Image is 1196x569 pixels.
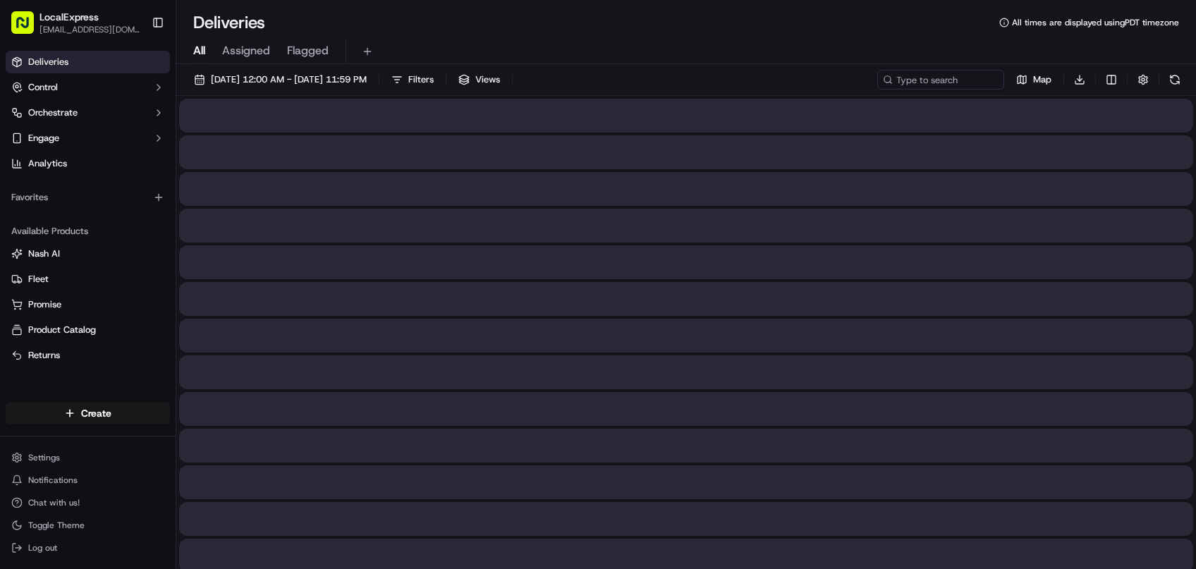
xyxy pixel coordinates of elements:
[28,520,85,531] span: Toggle Theme
[6,243,170,265] button: Nash AI
[28,157,67,170] span: Analytics
[28,452,60,463] span: Settings
[28,475,78,486] span: Notifications
[6,293,170,316] button: Promise
[28,132,59,145] span: Engage
[1010,70,1058,90] button: Map
[11,273,164,286] a: Fleet
[39,24,140,35] button: [EMAIL_ADDRESS][DOMAIN_NAME]
[81,406,111,420] span: Create
[193,42,205,59] span: All
[6,493,170,513] button: Chat with us!
[287,42,329,59] span: Flagged
[222,42,270,59] span: Assigned
[6,344,170,367] button: Returns
[1165,70,1185,90] button: Refresh
[6,6,146,39] button: LocalExpress[EMAIL_ADDRESS][DOMAIN_NAME]
[408,73,434,86] span: Filters
[6,51,170,73] a: Deliveries
[6,186,170,209] div: Favorites
[1033,73,1051,86] span: Map
[6,319,170,341] button: Product Catalog
[28,56,68,68] span: Deliveries
[211,73,367,86] span: [DATE] 12:00 AM - [DATE] 11:59 PM
[193,11,265,34] h1: Deliveries
[475,73,500,86] span: Views
[6,538,170,558] button: Log out
[385,70,440,90] button: Filters
[6,515,170,535] button: Toggle Theme
[11,324,164,336] a: Product Catalog
[6,127,170,149] button: Engage
[28,273,49,286] span: Fleet
[28,298,61,311] span: Promise
[28,81,58,94] span: Control
[6,470,170,490] button: Notifications
[28,324,96,336] span: Product Catalog
[6,102,170,124] button: Orchestrate
[28,106,78,119] span: Orchestrate
[6,152,170,175] a: Analytics
[1012,17,1179,28] span: All times are displayed using PDT timezone
[28,497,80,508] span: Chat with us!
[6,402,170,424] button: Create
[452,70,506,90] button: Views
[6,220,170,243] div: Available Products
[39,10,99,24] button: LocalExpress
[11,247,164,260] a: Nash AI
[28,349,60,362] span: Returns
[28,247,60,260] span: Nash AI
[6,448,170,467] button: Settings
[877,70,1004,90] input: Type to search
[6,268,170,290] button: Fleet
[11,349,164,362] a: Returns
[28,542,57,553] span: Log out
[6,76,170,99] button: Control
[188,70,373,90] button: [DATE] 12:00 AM - [DATE] 11:59 PM
[11,298,164,311] a: Promise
